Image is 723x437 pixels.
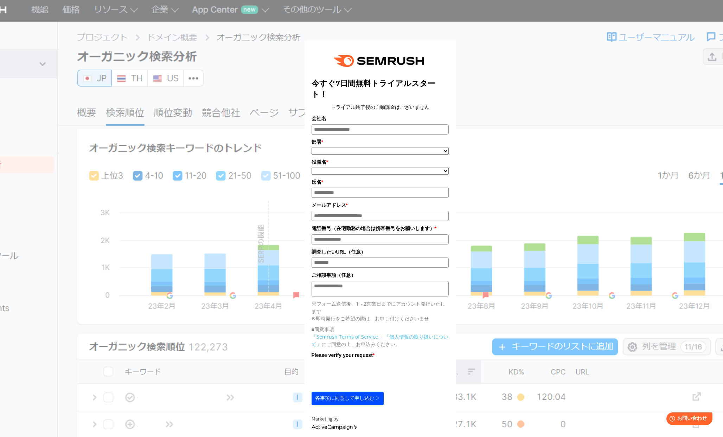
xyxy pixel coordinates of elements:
button: 各事項に同意して申し込む ▷ [312,392,384,405]
label: Please verify your request [312,351,449,359]
label: 役職名 [312,158,449,166]
p: ■同意事項 [312,326,449,333]
label: 会社名 [312,115,449,122]
title: 今すぐ7日間無料トライアルスタート！ [312,78,449,100]
label: 電話番号（在宅勤務の場合は携帯番号をお願いします） [312,224,449,232]
label: 部署 [312,138,449,146]
label: 調査したいURL（任意） [312,248,449,256]
iframe: Help widget launcher [660,410,715,429]
p: ※フォーム送信後、1～2営業日までにアカウント発行いたします ※即時発行をご希望の際は、お申し付けくださいませ [312,300,449,322]
label: 氏名 [312,178,449,186]
label: ご相談事項（任意） [312,271,449,279]
div: Marketing by [312,416,449,423]
center: トライアル終了後の自動課金はございません [312,103,449,111]
a: 「Semrush Terms of Service」 [312,333,383,340]
iframe: reCAPTCHA [312,361,418,388]
label: メールアドレス [312,201,449,209]
img: e6a379fe-ca9f-484e-8561-e79cf3a04b3f.png [329,47,431,74]
a: 「個人情報の取り扱いについて」 [312,333,448,347]
p: にご同意の上、お申込みください。 [312,333,449,348]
